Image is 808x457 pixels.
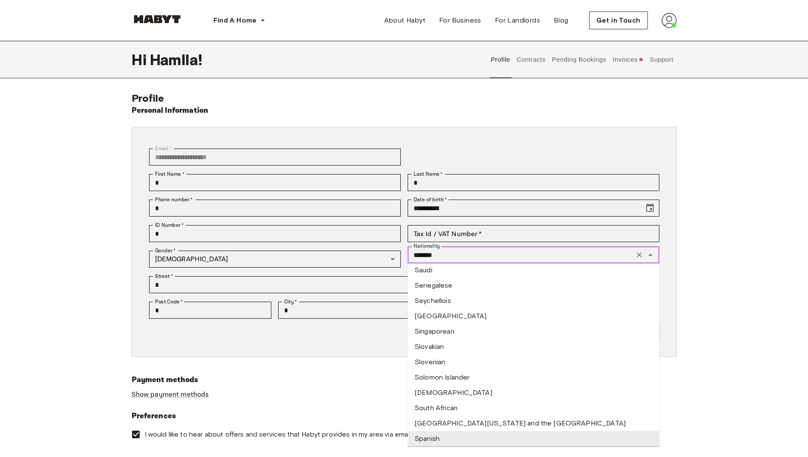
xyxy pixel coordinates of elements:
[414,170,443,178] label: Last Name
[155,272,173,280] label: Street
[432,12,488,29] a: For Business
[408,370,659,385] li: Solomon Islander
[408,385,659,400] li: [DEMOGRAPHIC_DATA]
[641,200,658,217] button: Choose date, selected date is Oct 7, 1993
[612,41,644,78] button: Invoices
[408,431,659,446] li: Spanish
[644,249,656,261] button: Close
[132,374,677,386] h6: Payment methods
[149,251,401,268] div: [DEMOGRAPHIC_DATA]
[132,410,677,422] h6: Preferences
[589,11,648,29] button: Get in Touch
[490,41,512,78] button: Profile
[554,15,569,26] span: Blog
[633,249,645,261] button: Clear
[488,41,677,78] div: user profile tabs
[132,51,150,69] span: Hi
[155,145,172,152] label: Email
[155,247,175,254] label: Gender
[132,390,209,399] a: Show payment methods
[132,105,209,117] h6: Personal Information
[408,339,659,354] li: Slovakian
[439,15,481,26] span: For Business
[408,293,659,308] li: Seychellois
[377,12,432,29] a: About Habyt
[132,15,183,23] img: Habyt
[408,354,659,370] li: Slovenian
[145,430,412,439] span: I would like to hear about offers and services that Habyt provides in my area via email.
[488,12,547,29] a: For Landlords
[661,13,677,28] img: avatar
[596,15,641,26] span: Get in Touch
[414,243,440,250] label: Nationality
[649,41,675,78] button: Support
[414,196,447,203] label: Date of birth
[408,416,659,431] li: [GEOGRAPHIC_DATA][US_STATE] and the [GEOGRAPHIC_DATA]
[284,298,297,306] label: City
[547,12,575,29] a: Blog
[408,308,659,324] li: [GEOGRAPHIC_DATA]
[408,263,659,278] li: Saudi
[155,196,193,203] label: Phone number
[150,51,202,69] span: Hamlla !
[495,15,540,26] span: For Landlords
[155,221,184,229] label: ID Number
[515,41,546,78] button: Contracts
[551,41,607,78] button: Pending Bookings
[408,324,659,339] li: Singaporean
[213,15,257,26] span: Find A Home
[149,149,401,166] div: You can't change your email address at the moment. Please reach out to customer support in case y...
[384,15,426,26] span: About Habyt
[132,92,164,104] span: Profile
[155,298,183,306] label: Post Code
[155,170,184,178] label: First Name
[408,400,659,416] li: South African
[408,278,659,293] li: Senegalese
[207,12,272,29] button: Find A Home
